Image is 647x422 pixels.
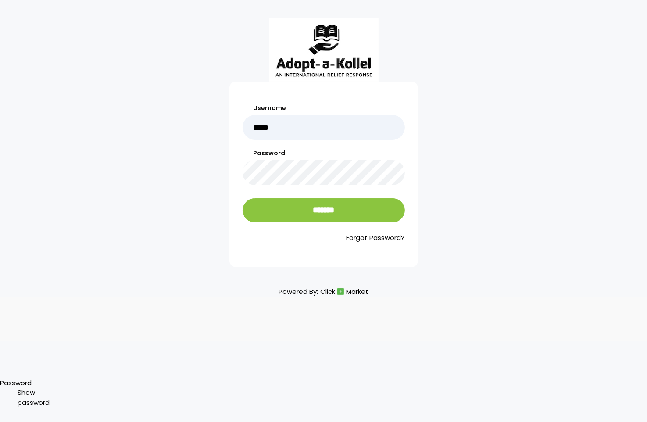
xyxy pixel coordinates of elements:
p: Powered By: [279,286,368,297]
label: Username [243,104,405,113]
a: Forgot Password? [243,233,405,243]
img: aak_logo_sm.jpeg [269,18,379,82]
label: Password [243,149,405,158]
img: cm_icon.png [337,288,344,295]
a: ClickMarket [320,286,368,297]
